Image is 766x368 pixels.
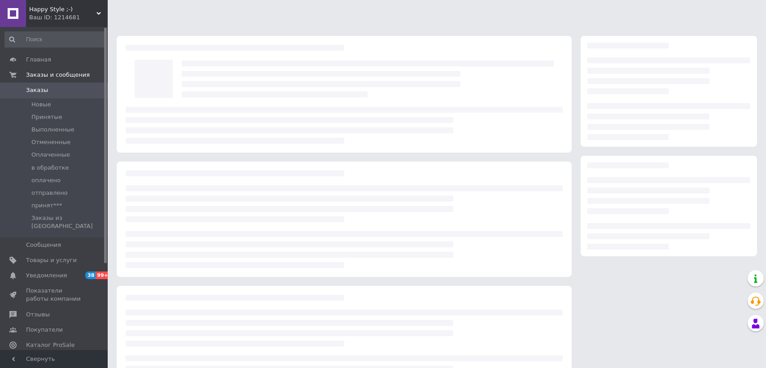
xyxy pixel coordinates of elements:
[31,151,70,159] span: Оплаченные
[31,164,69,172] span: в обработке
[29,5,96,13] span: Happy Style ;-)
[26,311,50,319] span: Отзывы
[26,86,48,94] span: Заказы
[26,272,67,280] span: Уведомления
[31,189,68,197] span: отправлено
[31,138,70,146] span: Отмененные
[26,71,90,79] span: Заказы и сообщения
[96,272,110,279] span: 99+
[31,214,105,230] span: Заказы из [GEOGRAPHIC_DATA]
[31,176,61,184] span: оплачено
[29,13,108,22] div: Ваш ID: 1214681
[85,272,96,279] span: 38
[4,31,105,48] input: Поиск
[26,256,77,264] span: Товары и услуги
[26,341,74,349] span: Каталог ProSale
[31,126,74,134] span: Выполненные
[26,56,51,64] span: Главная
[26,241,61,249] span: Сообщения
[31,101,51,109] span: Новые
[26,326,63,334] span: Покупатели
[26,287,83,303] span: Показатели работы компании
[31,113,62,121] span: Принятые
